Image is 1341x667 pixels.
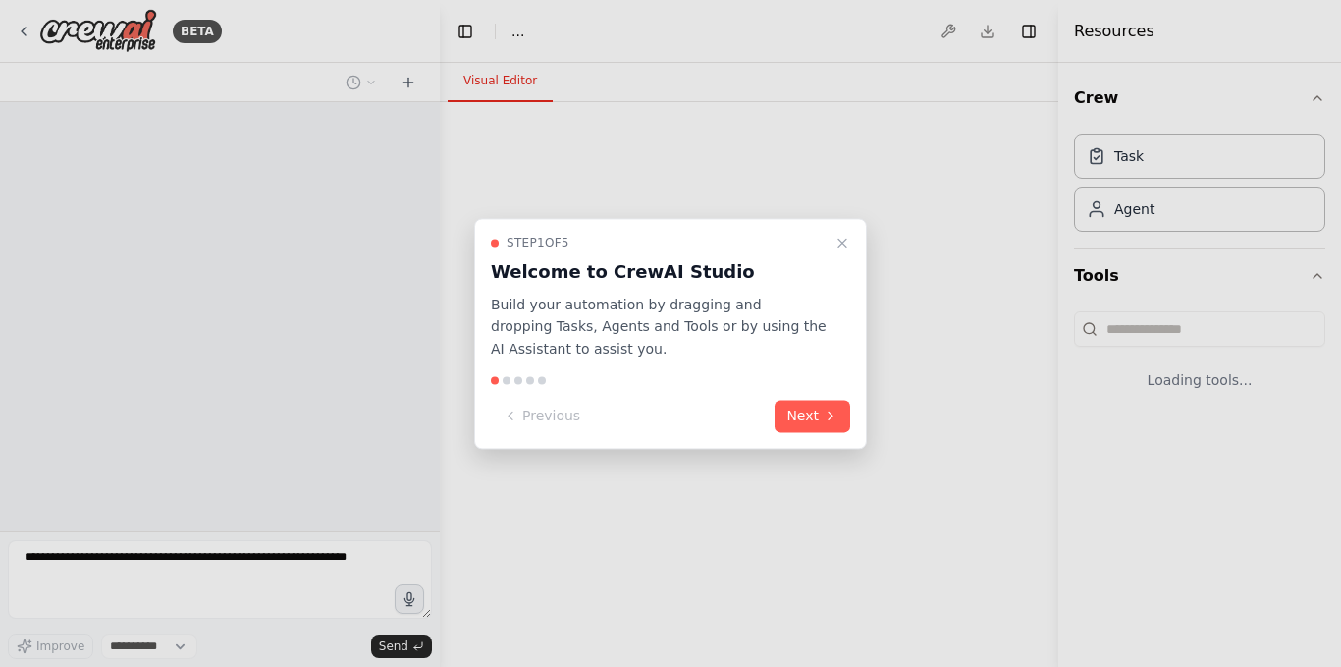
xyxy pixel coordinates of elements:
button: Close walkthrough [831,231,854,254]
h3: Welcome to CrewAI Studio [491,258,827,286]
button: Hide left sidebar [452,18,479,45]
span: Step 1 of 5 [507,235,569,250]
button: Next [775,400,850,432]
button: Previous [491,400,592,432]
p: Build your automation by dragging and dropping Tasks, Agents and Tools or by using the AI Assista... [491,294,827,361]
